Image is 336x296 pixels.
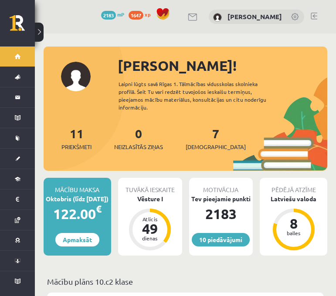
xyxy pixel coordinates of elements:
span: Neizlasītās ziņas [114,143,163,151]
p: Mācību plāns 10.c2 klase [47,276,324,287]
a: 7[DEMOGRAPHIC_DATA] [186,126,246,151]
div: Latviešu valoda [260,194,327,203]
span: € [96,203,102,215]
span: 1647 [129,11,143,20]
div: Vēsture I [118,194,182,203]
div: Pēdējā atzīme [260,178,327,194]
div: Motivācija [189,178,253,194]
a: Apmaksāt [55,233,99,246]
a: 2183 mP [101,11,124,18]
div: [PERSON_NAME]! [118,55,327,76]
div: Tev pieejamie punkti [189,194,253,203]
div: Mācību maksa [44,178,111,194]
div: 49 [137,222,163,236]
div: 122.00 [44,203,111,224]
a: Rīgas 1. Tālmācības vidusskola [10,15,35,37]
img: Anna Leibus [213,13,222,22]
a: Latviešu valoda 8 balles [260,194,327,252]
a: 11Priekšmeti [61,126,92,151]
span: 2183 [101,11,116,20]
a: 10 piedāvājumi [192,233,250,246]
div: Laipni lūgts savā Rīgas 1. Tālmācības vidusskolas skolnieka profilā. Šeit Tu vari redzēt tuvojošo... [119,80,282,111]
span: xp [145,11,150,18]
a: [PERSON_NAME] [227,12,282,21]
div: balles [281,230,307,236]
a: 0Neizlasītās ziņas [114,126,163,151]
a: Vēsture I Atlicis 49 dienas [118,194,182,252]
span: Priekšmeti [61,143,92,151]
div: Oktobris (līdz [DATE]) [44,194,111,203]
span: mP [117,11,124,18]
div: Atlicis [137,216,163,222]
span: [DEMOGRAPHIC_DATA] [186,143,246,151]
a: 1647 xp [129,11,155,18]
div: 8 [281,216,307,230]
div: 2183 [189,203,253,224]
div: Tuvākā ieskaite [118,178,182,194]
div: dienas [137,236,163,241]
